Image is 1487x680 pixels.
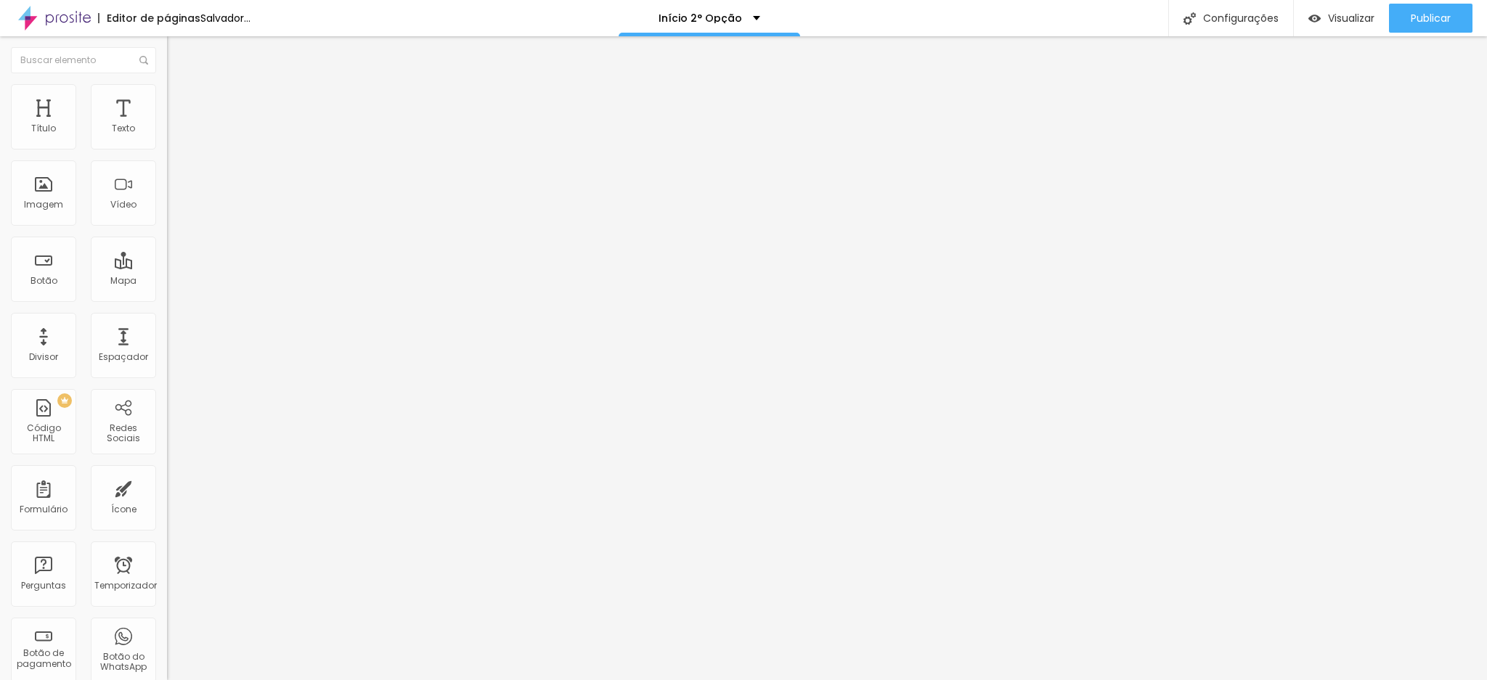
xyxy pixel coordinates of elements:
font: Formulário [20,503,68,515]
button: Publicar [1389,4,1472,33]
img: Ícone [139,56,148,65]
font: Imagem [24,198,63,210]
iframe: Editor [167,36,1487,680]
font: Divisor [29,351,58,363]
font: Texto [112,122,135,134]
font: Mapa [110,274,137,287]
font: Publicar [1411,11,1451,25]
img: Ícone [1184,12,1196,25]
font: Perguntas [21,579,66,591]
font: Ícone [111,503,137,515]
font: Botão [30,274,57,287]
font: Título [31,122,56,134]
font: Redes Sociais [107,422,140,444]
font: Salvador... [200,11,250,25]
font: Visualizar [1328,11,1374,25]
font: Editor de páginas [107,11,200,25]
font: Botão do WhatsApp [100,650,147,673]
font: Código HTML [27,422,61,444]
font: Botão de pagamento [17,647,71,669]
font: Início 2° Opção [659,11,742,25]
font: Temporizador [94,579,157,591]
font: Espaçador [99,351,148,363]
font: Configurações [1203,11,1279,25]
img: view-1.svg [1308,12,1321,25]
input: Buscar elemento [11,47,156,73]
font: Vídeo [110,198,137,210]
button: Visualizar [1294,4,1389,33]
